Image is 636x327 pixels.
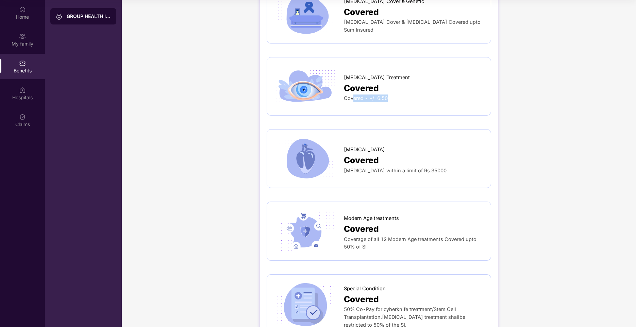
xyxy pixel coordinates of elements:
[344,168,447,173] span: [MEDICAL_DATA] within a limit of Rs.35000
[67,13,111,20] div: GROUP HEALTH INSURANCE
[19,33,26,40] img: svg+xml;base64,PHN2ZyB3aWR0aD0iMjAiIGhlaWdodD0iMjAiIHZpZXdCb3g9IjAgMCAyMCAyMCIgZmlsbD0ibm9uZSIgeG...
[344,236,476,250] span: Coverage of all 12 Modern Age treatments Covered upto 50% of SI
[344,293,379,306] span: Covered
[19,114,26,120] img: svg+xml;base64,PHN2ZyBpZD0iQ2xhaW0iIHhtbG5zPSJodHRwOi8vd3d3LnczLm9yZy8yMDAwL3N2ZyIgd2lkdGg9IjIwIi...
[19,87,26,93] img: svg+xml;base64,PHN2ZyBpZD0iSG9zcGl0YWxzIiB4bWxucz0iaHR0cDovL3d3dy53My5vcmcvMjAwMC9zdmciIHdpZHRoPS...
[56,13,63,20] img: svg+xml;base64,PHN2ZyB3aWR0aD0iMjAiIGhlaWdodD0iMjAiIHZpZXdCb3g9IjAgMCAyMCAyMCIgZmlsbD0ibm9uZSIgeG...
[274,64,337,108] img: icon
[344,146,385,154] span: [MEDICAL_DATA]
[344,82,379,95] span: Covered
[344,74,410,82] span: [MEDICAL_DATA] Treatment
[274,136,337,180] img: icon
[344,154,379,167] span: Covered
[344,214,399,222] span: Modern Age treatments
[344,222,379,236] span: Covered
[19,60,26,67] img: svg+xml;base64,PHN2ZyBpZD0iQmVuZWZpdHMiIHhtbG5zPSJodHRwOi8vd3d3LnczLm9yZy8yMDAwL3N2ZyIgd2lkdGg9Ij...
[19,6,26,13] img: svg+xml;base64,PHN2ZyBpZD0iSG9tZSIgeG1sbnM9Imh0dHA6Ly93d3cudzMub3JnLzIwMDAvc3ZnIiB3aWR0aD0iMjAiIG...
[344,5,379,19] span: Covered
[344,19,481,33] span: [MEDICAL_DATA] Cover & [MEDICAL_DATA] Covered upto Sum Insured
[274,283,337,327] img: icon
[344,95,388,101] span: Covered - +/-6.50
[274,209,337,254] img: icon
[344,285,386,293] span: Special Condition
